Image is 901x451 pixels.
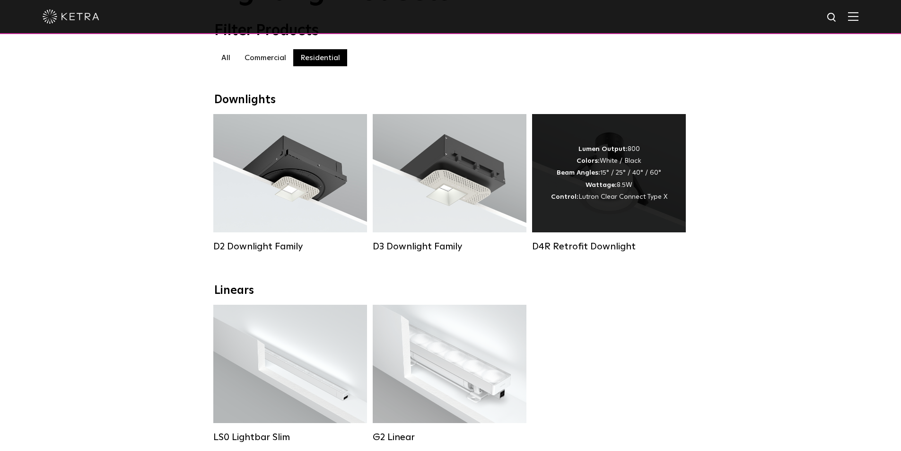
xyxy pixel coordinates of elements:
div: D3 Downlight Family [373,241,526,252]
label: Commercial [237,49,293,66]
strong: Lumen Output: [578,146,628,152]
div: 800 White / Black 15° / 25° / 40° / 60° 8.5W [551,143,667,203]
div: G2 Linear [373,432,526,443]
a: D4R Retrofit Downlight Lumen Output:800Colors:White / BlackBeam Angles:15° / 25° / 40° / 60°Watta... [532,114,686,252]
strong: Control: [551,194,578,200]
div: Linears [214,284,687,298]
div: D4R Retrofit Downlight [532,241,686,252]
div: D2 Downlight Family [213,241,367,252]
img: Hamburger%20Nav.svg [848,12,858,21]
label: All [214,49,237,66]
strong: Beam Angles: [557,169,600,176]
a: G2 Linear Lumen Output:400 / 700 / 1000Colors:WhiteBeam Angles:Flood / [GEOGRAPHIC_DATA] / Narrow... [373,305,526,443]
div: Downlights [214,93,687,107]
img: ketra-logo-2019-white [43,9,99,24]
strong: Colors: [577,158,600,164]
span: Lutron Clear Connect Type X [578,194,667,200]
a: D2 Downlight Family Lumen Output:1200Colors:White / Black / Gloss Black / Silver / Bronze / Silve... [213,114,367,252]
strong: Wattage: [586,182,617,188]
div: LS0 Lightbar Slim [213,432,367,443]
a: LS0 Lightbar Slim Lumen Output:200 / 350Colors:White / BlackControl:X96 Controller [213,305,367,443]
label: Residential [293,49,347,66]
a: D3 Downlight Family Lumen Output:700 / 900 / 1100Colors:White / Black / Silver / Bronze / Paintab... [373,114,526,252]
img: search icon [826,12,838,24]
